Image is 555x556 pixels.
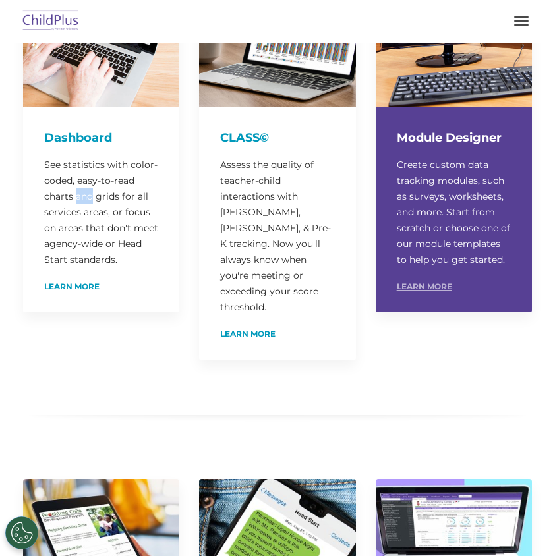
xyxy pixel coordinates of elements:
[5,516,38,549] button: Cookies Settings
[44,283,100,291] a: Learn More
[44,157,158,267] p: See statistics with color-coded, easy-to-read charts and grids for all services areas, or focus o...
[44,128,158,147] h4: Dashboard
[220,330,276,338] a: Learn More
[220,157,334,315] p: Assess the quality of teacher-child interactions with [PERSON_NAME], [PERSON_NAME], & Pre-K track...
[397,128,511,147] h4: Module Designer
[397,157,511,267] p: Create custom data tracking modules, such as surveys, worksheets, and more. Start from scratch or...
[397,283,452,291] a: Learn More
[220,128,334,147] h4: CLASS©
[20,6,82,37] img: ChildPlus by Procare Solutions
